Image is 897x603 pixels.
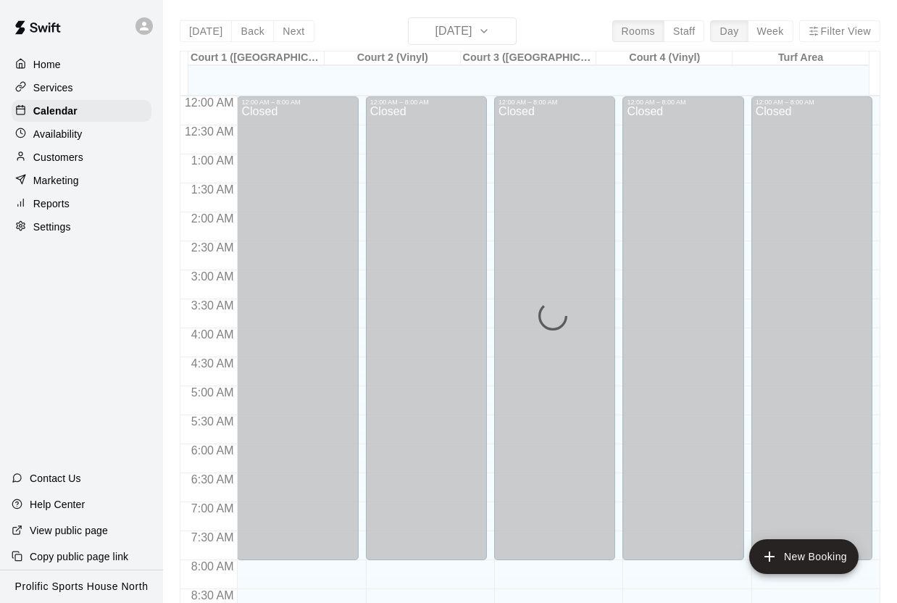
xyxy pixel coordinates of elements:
p: Availability [33,127,83,141]
div: 12:00 AM – 8:00 AM: Closed [751,96,872,560]
span: 1:30 AM [188,183,238,196]
div: Closed [627,106,739,565]
span: 6:00 AM [188,444,238,457]
a: Services [12,77,151,99]
span: 2:30 AM [188,241,238,254]
div: 12:00 AM – 8:00 AM [370,99,483,106]
div: 12:00 AM – 8:00 AM: Closed [237,96,358,560]
div: Closed [241,106,354,565]
p: Settings [33,220,71,234]
span: 12:00 AM [181,96,238,109]
div: Court 3 ([GEOGRAPHIC_DATA]) [461,51,597,65]
div: Court 4 (Vinyl) [596,51,733,65]
span: 12:30 AM [181,125,238,138]
p: Contact Us [30,471,81,486]
p: Help Center [30,497,85,512]
a: Marketing [12,170,151,191]
a: Settings [12,216,151,238]
span: 4:00 AM [188,328,238,341]
button: add [749,539,859,574]
div: Closed [370,106,483,565]
a: Home [12,54,151,75]
div: 12:00 AM – 8:00 AM: Closed [366,96,487,560]
span: 7:00 AM [188,502,238,515]
span: 2:00 AM [188,212,238,225]
span: 4:30 AM [188,357,238,370]
p: Marketing [33,173,79,188]
span: 6:30 AM [188,473,238,486]
p: Copy public page link [30,549,128,564]
div: 12:00 AM – 8:00 AM [241,99,354,106]
a: Customers [12,146,151,168]
p: View public page [30,523,108,538]
span: 8:30 AM [188,589,238,602]
a: Availability [12,123,151,145]
div: Turf Area [733,51,869,65]
div: Closed [756,106,868,565]
a: Reports [12,193,151,215]
span: 5:00 AM [188,386,238,399]
div: Court 2 (Vinyl) [325,51,461,65]
p: Services [33,80,73,95]
div: Closed [498,106,611,565]
span: 5:30 AM [188,415,238,428]
p: Calendar [33,104,78,118]
div: 12:00 AM – 8:00 AM [498,99,611,106]
span: 3:30 AM [188,299,238,312]
span: 7:30 AM [188,531,238,544]
span: 1:00 AM [188,154,238,167]
p: Home [33,57,61,72]
p: Prolific Sports House North [15,579,149,594]
a: Calendar [12,100,151,122]
div: 12:00 AM – 8:00 AM [627,99,739,106]
div: 12:00 AM – 8:00 AM: Closed [494,96,615,560]
p: Customers [33,150,83,165]
p: Reports [33,196,70,211]
span: 8:00 AM [188,560,238,573]
span: 3:00 AM [188,270,238,283]
div: Court 1 ([GEOGRAPHIC_DATA]) [188,51,325,65]
div: 12:00 AM – 8:00 AM: Closed [622,96,743,560]
div: 12:00 AM – 8:00 AM [756,99,868,106]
